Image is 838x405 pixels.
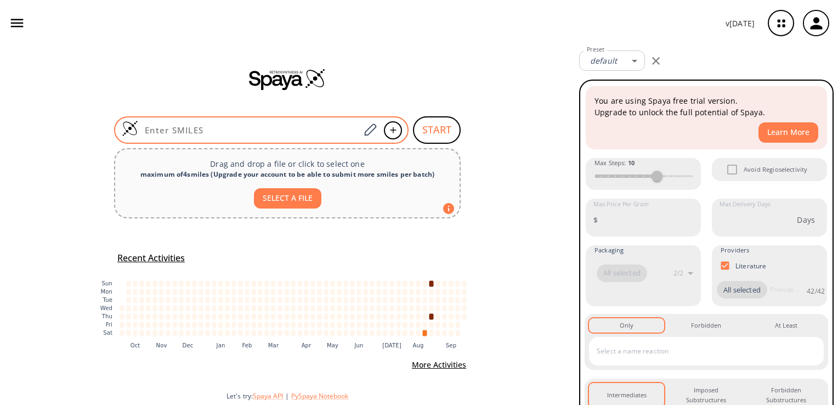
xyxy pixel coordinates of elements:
label: Max Price Per Gram [593,200,649,209]
button: Spaya API [253,391,283,401]
text: Feb [242,342,252,348]
text: Wed [100,305,112,311]
text: Jan [216,342,225,348]
button: SELECT A FILE [254,188,321,209]
text: Thu [101,313,112,319]
button: PySpaya Notebook [291,391,348,401]
input: Select a name reaction [594,342,802,360]
g: x-axis tick label [131,342,457,348]
input: Enter SMILES [138,125,360,136]
div: Only [620,320,633,330]
text: Fri [106,322,112,328]
button: Recent Activities [113,249,189,267]
div: Forbidden [691,320,721,330]
span: Max Steps : [594,158,635,168]
text: Mon [100,289,112,295]
span: | [283,391,291,401]
button: More Activities [407,355,471,375]
span: All selected [597,268,647,279]
h5: Recent Activities [117,252,185,264]
div: maximum of 4 smiles ( Upgrade your account to be able to submit more smiles per batch ) [124,170,451,179]
span: All selected [717,285,767,296]
text: Jun [354,342,363,348]
text: Sun [102,280,112,286]
p: 2 / 2 [673,268,683,278]
text: Aug [413,342,424,348]
label: Max Delivery Days [720,200,771,209]
em: default [590,55,617,66]
div: Intermediates [607,390,647,400]
div: At Least [775,320,797,330]
p: Literature [735,261,767,271]
button: Learn More [758,122,818,143]
text: Dec [183,342,194,348]
text: Tue [102,297,112,303]
input: Provider name [767,281,801,299]
g: cell [120,280,467,336]
p: Days [797,214,815,226]
span: Providers [721,245,749,255]
img: Spaya logo [249,68,326,90]
span: Avoid Regioselectivity [744,165,807,175]
p: 42 / 42 [807,286,825,296]
text: Sep [446,342,456,348]
img: Logo Spaya [122,120,138,137]
text: [DATE] [382,342,401,348]
p: $ [593,214,598,226]
g: y-axis tick label [100,280,112,336]
label: Preset [587,46,604,54]
text: May [327,342,338,348]
text: Apr [302,342,312,348]
p: Drag and drop a file or click to select one [124,158,451,170]
span: Packaging [594,245,624,255]
div: Let's try: [227,391,570,401]
text: Oct [131,342,140,348]
text: Nov [156,342,167,348]
p: v [DATE] [726,18,755,29]
button: At Least [749,318,824,333]
button: Only [589,318,664,333]
button: Forbidden [669,318,744,333]
strong: 10 [628,159,635,167]
p: You are using Spaya free trial version. Upgrade to unlock the full potential of Spaya. [594,95,818,118]
text: Mar [268,342,279,348]
text: Sat [103,330,112,336]
button: START [413,116,461,144]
